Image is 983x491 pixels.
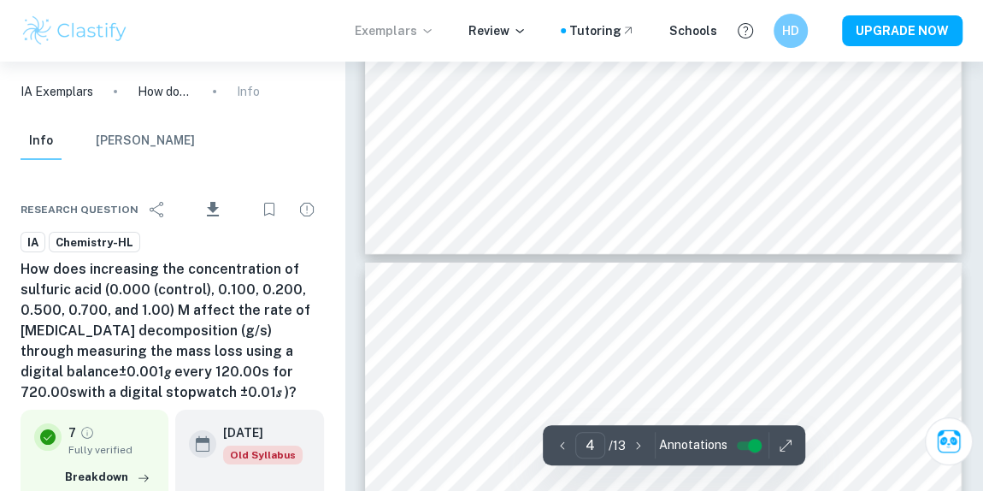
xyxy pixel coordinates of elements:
[68,442,155,458] span: Fully verified
[842,15,962,46] button: UPGRADE NOW
[21,82,93,101] a: IA Exemplars
[21,234,44,251] span: IA
[96,122,195,160] button: [PERSON_NAME]
[781,21,801,40] h6: HD
[61,464,155,490] button: Breakdown
[774,14,808,48] button: HD
[21,232,45,253] a: IA
[609,436,626,455] p: / 13
[925,417,973,465] button: Ask Clai
[223,446,303,464] span: Old Syllabus
[79,425,95,441] a: Grade fully verified
[68,423,76,442] p: 7
[355,21,434,40] p: Exemplars
[21,122,62,160] button: Info
[731,16,760,45] button: Help and Feedback
[140,192,174,227] div: Share
[669,21,717,40] a: Schools
[21,259,324,403] h6: How does increasing the concentration of sulfuric acid (0.000 (control), 0.100, 0.200, 0.500, 0.7...
[21,202,138,217] span: Research question
[223,446,303,464] div: Starting from the May 2025 session, the Chemistry IA requirements have changed. It's OK to refer ...
[223,423,289,442] h6: [DATE]
[252,192,286,227] div: Bookmark
[21,14,129,48] img: Clastify logo
[138,82,192,101] p: How does increasing the concentration of sulfuric acid (0.000 (control), 0.100, 0.200, 0.500, 0.7...
[50,234,139,251] span: Chemistry-HL
[659,436,727,454] span: Annotations
[569,21,635,40] a: Tutoring
[49,232,140,253] a: Chemistry-HL
[178,187,249,232] div: Download
[290,192,324,227] div: Report issue
[237,82,260,101] p: Info
[468,21,527,40] p: Review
